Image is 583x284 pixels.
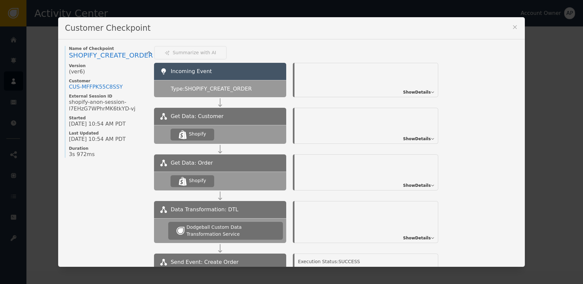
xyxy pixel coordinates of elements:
[69,46,147,51] span: Name of Checkpoint
[69,84,123,90] a: CUS-MFFPK55C8SSY
[69,84,123,90] div: CUS- MFFPK55C8SSY
[69,94,147,99] span: External Session ID
[171,206,238,214] span: Data Transformation: DTL
[171,159,213,167] span: Get Data: Order
[69,121,126,127] span: [DATE] 10:54 AM PDT
[403,235,431,241] span: Show Details
[69,51,147,60] a: SHOPIFY_CREATE_ORDER
[171,258,238,266] span: Send Event: Create Order
[69,99,147,112] span: shopify-anon-session-l7EHzG7WPhrMK6tkYD-vj
[69,146,147,151] span: Duration
[186,224,275,238] div: Dodgeball Custom Data Transformation Service
[69,151,95,158] span: 3s 972ms
[403,183,431,188] span: Show Details
[403,89,431,95] span: Show Details
[403,136,431,142] span: Show Details
[298,258,435,265] div: Execution Status: SUCCESS
[69,131,147,136] span: Last Updated
[171,112,223,120] span: Get Data: Customer
[69,115,147,121] span: Started
[69,68,85,75] span: (ver 6 )
[171,85,252,93] span: Type: SHOPIFY_CREATE_ORDER
[189,131,206,138] div: Shopify
[58,17,525,39] div: Customer Checkpoint
[69,136,126,142] span: [DATE] 10:54 AM PDT
[69,51,153,59] span: SHOPIFY_CREATE_ORDER
[69,78,147,84] span: Customer
[171,68,212,74] span: Incoming Event
[69,63,147,68] span: Version
[189,177,206,184] div: Shopify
